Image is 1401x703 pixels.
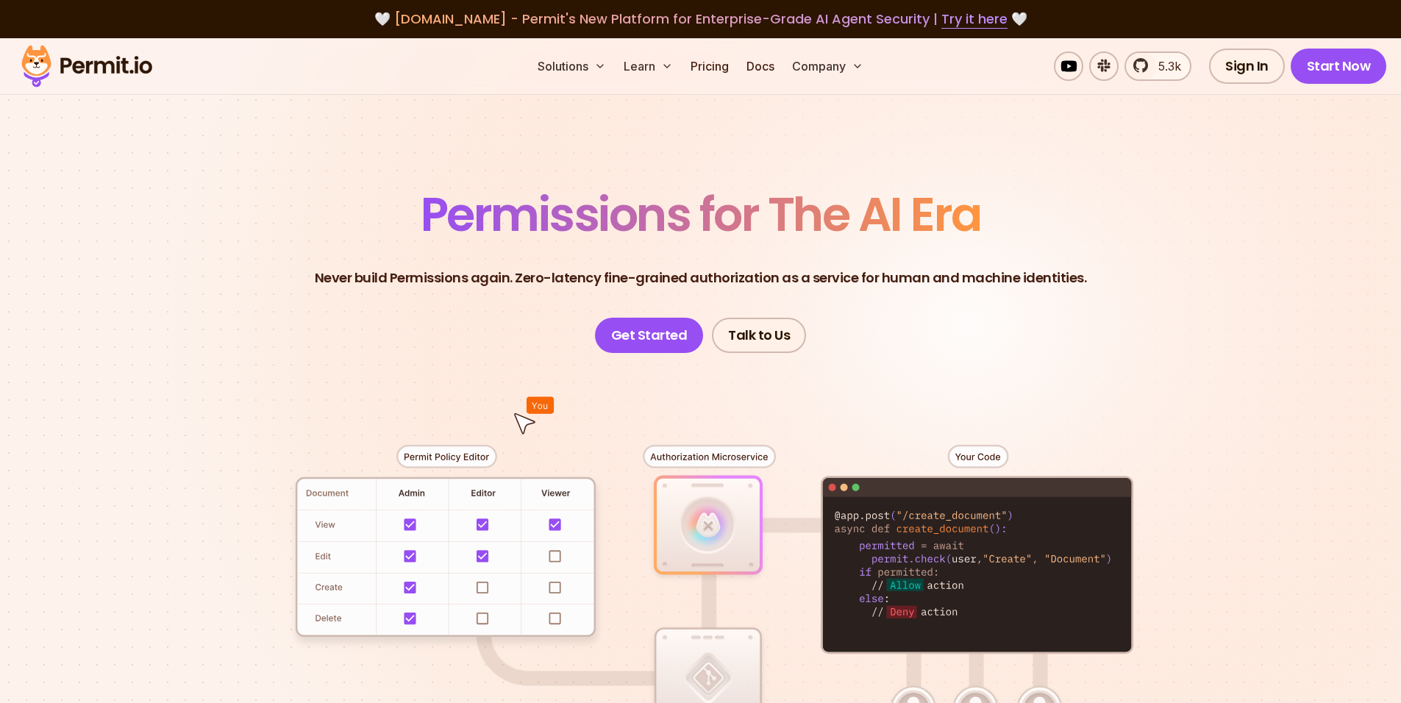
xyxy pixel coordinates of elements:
[712,318,806,353] a: Talk to Us
[1209,49,1285,84] a: Sign In
[786,51,869,81] button: Company
[595,318,704,353] a: Get Started
[532,51,612,81] button: Solutions
[1291,49,1387,84] a: Start Now
[315,268,1087,288] p: Never build Permissions again. Zero-latency fine-grained authorization as a service for human and...
[394,10,1008,28] span: [DOMAIN_NAME] - Permit's New Platform for Enterprise-Grade AI Agent Security |
[421,182,981,247] span: Permissions for The AI Era
[1149,57,1181,75] span: 5.3k
[741,51,780,81] a: Docs
[685,51,735,81] a: Pricing
[1124,51,1191,81] a: 5.3k
[15,41,159,91] img: Permit logo
[618,51,679,81] button: Learn
[941,10,1008,29] a: Try it here
[35,9,1366,29] div: 🤍 🤍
